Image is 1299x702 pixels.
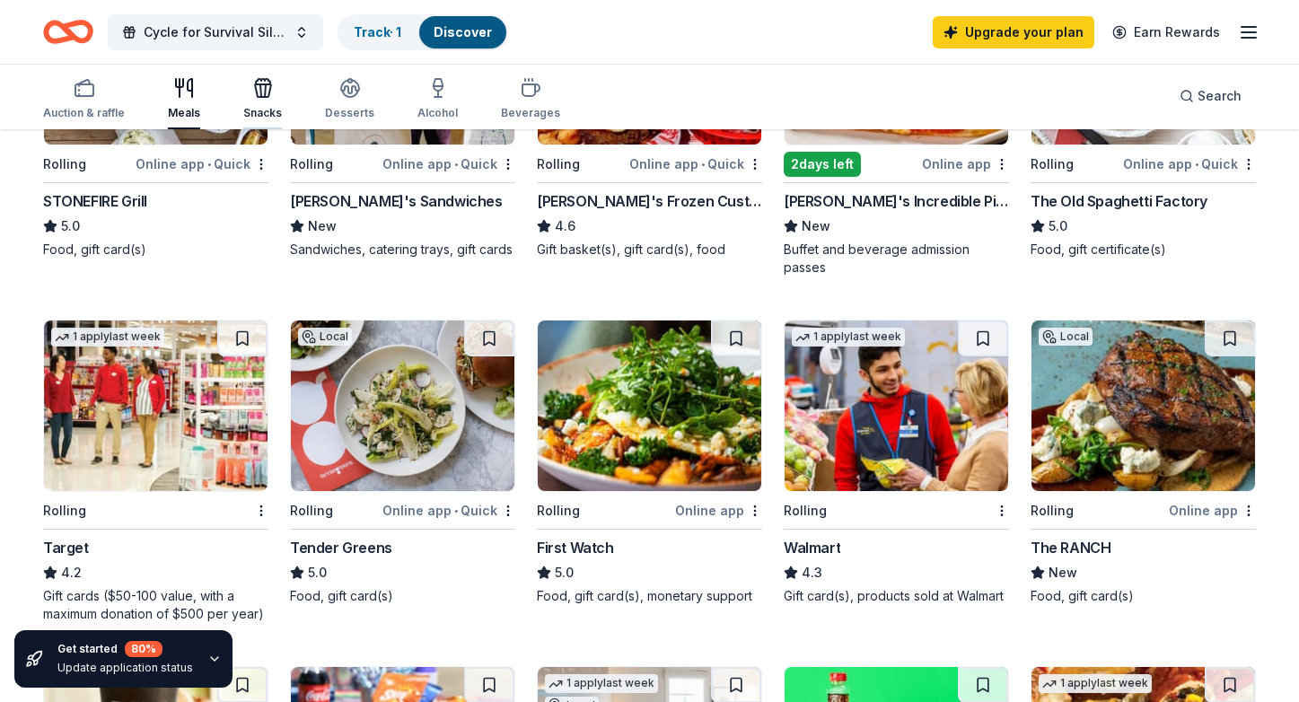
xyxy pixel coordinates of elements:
span: • [1195,157,1198,171]
div: Local [298,328,352,346]
div: Food, gift card(s) [43,241,268,259]
div: Online app Quick [136,153,268,175]
a: Home [43,11,93,53]
span: 4.3 [802,562,822,584]
div: 1 apply last week [792,328,905,347]
img: Image for Walmart [785,320,1008,491]
div: Online app Quick [629,153,762,175]
div: Rolling [537,154,580,175]
div: Online app [675,499,762,522]
a: Image for Target1 applylast weekRollingTarget4.2Gift cards ($50-100 value, with a maximum donatio... [43,320,268,623]
span: New [1049,562,1077,584]
div: 1 apply last week [545,674,658,693]
div: STONEFIRE Grill [43,190,147,212]
div: Update application status [57,661,193,675]
div: Snacks [243,106,282,120]
a: Image for Walmart1 applylast weekRollingWalmart4.3Gift card(s), products sold at Walmart [784,320,1009,605]
div: Food, gift card(s) [1031,587,1256,605]
div: Beverages [501,106,560,120]
span: • [207,157,211,171]
div: Online app [1169,499,1256,522]
div: [PERSON_NAME]'s Incredible Pizza [784,190,1009,212]
div: Online app [922,153,1009,175]
div: Rolling [1031,500,1074,522]
div: Rolling [784,500,827,522]
a: Image for The RANCHLocalRollingOnline appThe RANCHNewFood, gift card(s) [1031,320,1256,605]
button: Desserts [325,70,374,129]
button: Beverages [501,70,560,129]
div: Auction & raffle [43,106,125,120]
a: Track· 1 [354,24,401,39]
div: Online app Quick [382,153,515,175]
div: Gift cards ($50-100 value, with a maximum donation of $500 per year) [43,587,268,623]
button: Alcohol [417,70,458,129]
div: 80 % [125,641,162,657]
img: Image for Tender Greens [291,320,514,491]
div: Rolling [43,500,86,522]
span: New [802,215,830,237]
div: Meals [168,106,200,120]
span: 4.6 [555,215,575,237]
span: 5.0 [308,562,327,584]
a: Discover [434,24,492,39]
span: 5.0 [1049,215,1067,237]
div: The RANCH [1031,537,1110,558]
div: First Watch [537,537,614,558]
div: Rolling [1031,154,1074,175]
span: New [308,215,337,237]
div: Target [43,537,89,558]
div: Gift basket(s), gift card(s), food [537,241,762,259]
button: Auction & raffle [43,70,125,129]
span: • [454,504,458,518]
div: Online app Quick [382,499,515,522]
span: Search [1198,85,1242,107]
div: Rolling [290,154,333,175]
div: [PERSON_NAME]'s Sandwiches [290,190,503,212]
div: Gift card(s), products sold at Walmart [784,587,1009,605]
div: Tender Greens [290,537,392,558]
span: • [454,157,458,171]
a: Image for First WatchRollingOnline appFirst Watch5.0Food, gift card(s), monetary support [537,320,762,605]
span: 4.2 [61,562,82,584]
a: Image for Tender GreensLocalRollingOnline app•QuickTender Greens5.0Food, gift card(s) [290,320,515,605]
button: Meals [168,70,200,129]
button: Cycle for Survival Silent Auction [108,14,323,50]
div: Sandwiches, catering trays, gift cards [290,241,515,259]
button: Track· 1Discover [338,14,508,50]
div: Food, gift card(s) [290,587,515,605]
a: Upgrade your plan [933,16,1094,48]
div: Buffet and beverage admission passes [784,241,1009,276]
div: The Old Spaghetti Factory [1031,190,1207,212]
div: 1 apply last week [51,328,164,347]
span: 5.0 [61,215,80,237]
div: Alcohol [417,106,458,120]
div: 1 apply last week [1039,674,1152,693]
button: Snacks [243,70,282,129]
span: 5.0 [555,562,574,584]
div: Local [1039,328,1093,346]
a: Earn Rewards [1102,16,1231,48]
div: Online app Quick [1123,153,1256,175]
div: [PERSON_NAME]'s Frozen Custard & Steakburgers [537,190,762,212]
button: Search [1165,78,1256,114]
span: • [701,157,705,171]
img: Image for The RANCH [1031,320,1255,491]
img: Image for Target [44,320,268,491]
div: Walmart [784,537,840,558]
div: Food, gift certificate(s) [1031,241,1256,259]
div: Get started [57,641,193,657]
div: Desserts [325,106,374,120]
div: Rolling [537,500,580,522]
div: Rolling [43,154,86,175]
span: Cycle for Survival Silent Auction [144,22,287,43]
img: Image for First Watch [538,320,761,491]
div: Rolling [290,500,333,522]
div: Food, gift card(s), monetary support [537,587,762,605]
div: 2 days left [784,152,861,177]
